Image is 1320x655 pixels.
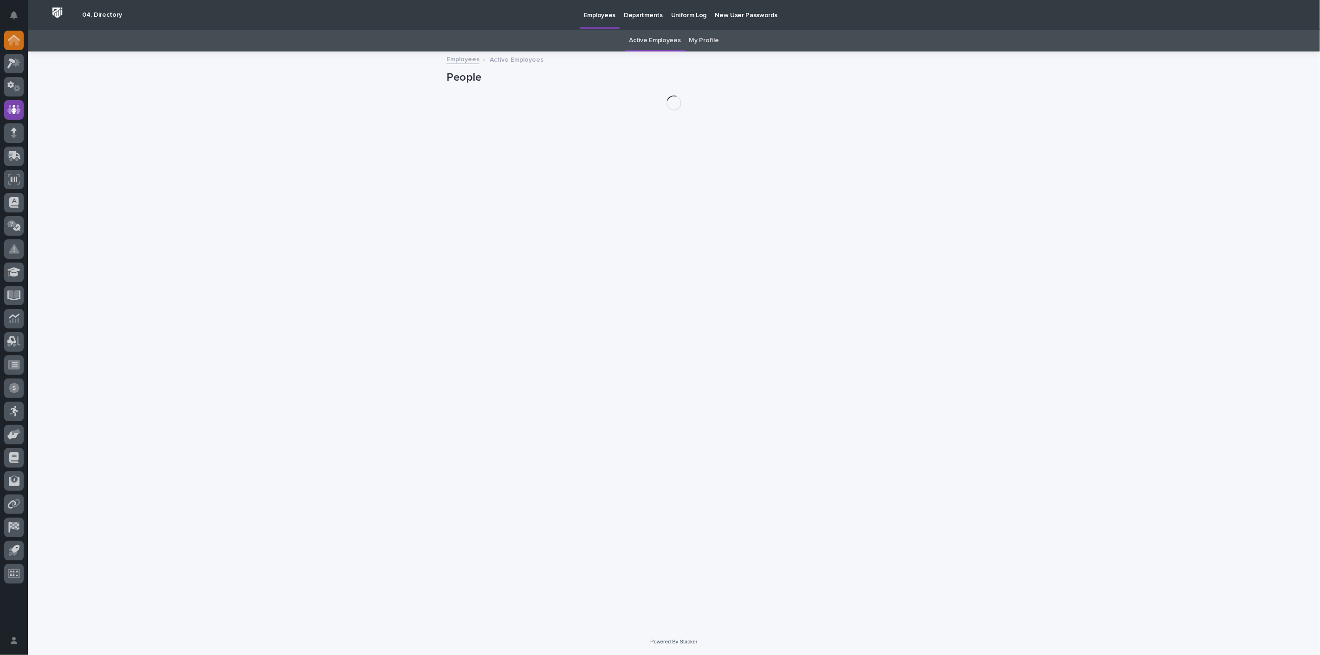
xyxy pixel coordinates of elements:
p: Active Employees [490,54,544,64]
a: Active Employees [629,30,681,51]
h2: 04. Directory [82,11,122,19]
div: Notifications [12,11,24,26]
h1: People [446,71,901,84]
img: Workspace Logo [49,4,66,21]
a: Employees [446,53,479,64]
button: Notifications [4,6,24,25]
a: My Profile [689,30,719,51]
a: Powered By Stacker [650,639,697,644]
